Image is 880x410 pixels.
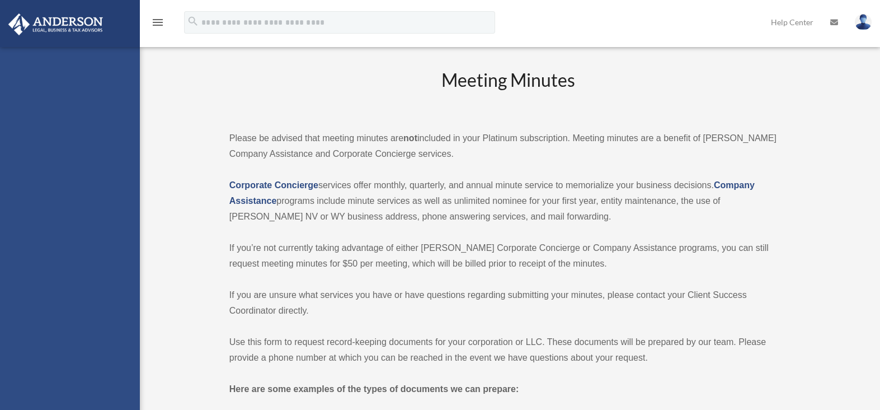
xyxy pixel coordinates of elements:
p: Use this form to request record-keeping documents for your corporation or LLC. These documents wi... [229,334,788,366]
img: User Pic [855,14,872,30]
i: search [187,15,199,27]
a: Company Assistance [229,180,755,206]
a: menu [151,20,164,29]
p: If you are unsure what services you have or have questions regarding submitting your minutes, ple... [229,287,788,319]
strong: Here are some examples of the types of documents we can prepare: [229,384,519,394]
strong: not [403,133,417,143]
a: Corporate Concierge [229,180,318,190]
p: If you’re not currently taking advantage of either [PERSON_NAME] Corporate Concierge or Company A... [229,240,788,272]
i: menu [151,16,164,29]
p: services offer monthly, quarterly, and annual minute service to memorialize your business decisio... [229,178,788,225]
h2: Meeting Minutes [229,68,788,114]
p: Please be advised that meeting minutes are included in your Platinum subscription. Meeting minute... [229,131,788,162]
img: Anderson Advisors Platinum Portal [5,13,106,35]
